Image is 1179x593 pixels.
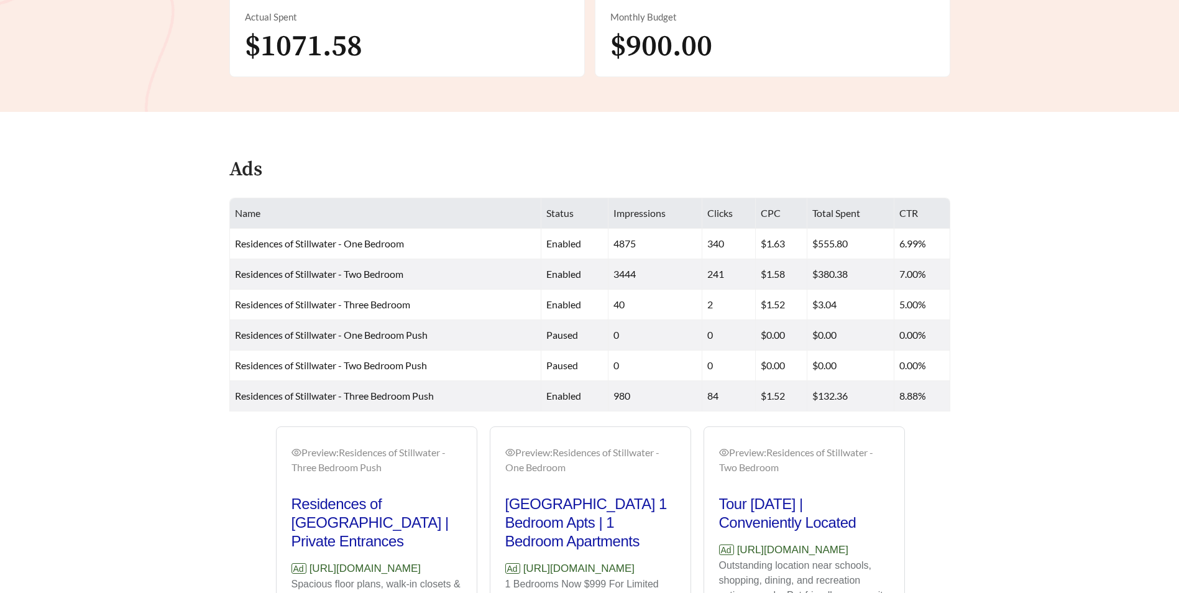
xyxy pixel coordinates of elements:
span: enabled [546,268,581,280]
td: $0.00 [756,351,807,381]
span: eye [291,448,301,457]
span: Residences of Stillwater - One Bedroom [235,237,404,249]
td: $380.38 [807,259,894,290]
td: 0 [702,320,756,351]
td: 7.00% [894,259,950,290]
th: Clicks [702,198,756,229]
td: 980 [608,381,702,411]
h2: [GEOGRAPHIC_DATA] 1 Bedroom Apts | 1 Bedroom Apartments [505,495,676,551]
span: Ad [505,563,520,574]
td: $0.00 [807,320,894,351]
td: 8.88% [894,381,950,411]
td: 0.00% [894,351,950,381]
th: Name [230,198,541,229]
span: paused [546,359,578,371]
th: Status [541,198,609,229]
td: $0.00 [807,351,894,381]
span: $1071.58 [245,28,362,65]
td: 40 [608,290,702,320]
span: paused [546,329,578,341]
td: 2 [702,290,756,320]
td: 0 [608,320,702,351]
div: Actual Spent [245,10,569,24]
div: Preview: Residences of Stillwater - Three Bedroom Push [291,445,462,475]
td: 6.99% [894,229,950,259]
td: $1.58 [756,259,807,290]
span: Residences of Stillwater - Two Bedroom [235,268,403,280]
td: $3.04 [807,290,894,320]
p: [URL][DOMAIN_NAME] [291,561,462,577]
td: $1.63 [756,229,807,259]
th: Impressions [608,198,702,229]
td: $0.00 [756,320,807,351]
td: $132.36 [807,381,894,411]
span: Residences of Stillwater - Three Bedroom [235,298,410,310]
td: $555.80 [807,229,894,259]
td: $1.52 [756,381,807,411]
span: $900.00 [610,28,712,65]
h2: Tour [DATE] | Conveniently Located [719,495,889,532]
p: [URL][DOMAIN_NAME] [505,561,676,577]
td: 0 [702,351,756,381]
td: 0.00% [894,320,950,351]
td: 4875 [608,229,702,259]
div: Preview: Residences of Stillwater - Two Bedroom [719,445,889,475]
span: Ad [719,545,734,555]
td: 241 [702,259,756,290]
div: Monthly Budget [610,10,935,24]
td: 0 [608,351,702,381]
span: Residences of Stillwater - Two Bedroom Push [235,359,427,371]
span: CTR [899,207,918,219]
span: Residences of Stillwater - Three Bedroom Push [235,390,434,402]
span: CPC [761,207,781,219]
span: Residences of Stillwater - One Bedroom Push [235,329,428,341]
span: eye [505,448,515,457]
td: 340 [702,229,756,259]
span: Ad [291,563,306,574]
th: Total Spent [807,198,894,229]
h4: Ads [229,159,262,181]
td: $1.52 [756,290,807,320]
div: Preview: Residences of Stillwater - One Bedroom [505,445,676,475]
h2: Residences of [GEOGRAPHIC_DATA] | Private Entrances [291,495,462,551]
td: 3444 [608,259,702,290]
td: 5.00% [894,290,950,320]
span: enabled [546,298,581,310]
p: [URL][DOMAIN_NAME] [719,542,889,558]
span: enabled [546,237,581,249]
span: enabled [546,390,581,402]
td: 84 [702,381,756,411]
span: eye [719,448,729,457]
